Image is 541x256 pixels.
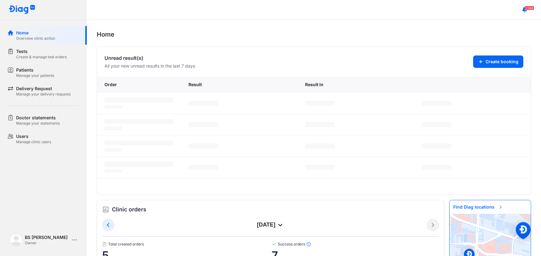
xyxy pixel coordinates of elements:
[16,139,51,144] div: Manage clinic users
[9,5,35,15] img: logo
[298,77,414,93] div: Result in
[16,36,55,41] div: Overview clinic action
[16,48,67,55] div: Tests
[422,122,451,127] span: ‌
[188,101,218,106] span: ‌
[188,165,218,170] span: ‌
[305,165,335,170] span: ‌
[422,165,451,170] span: ‌
[473,55,523,68] button: Create booking
[422,143,451,148] span: ‌
[104,162,174,167] span: ‌
[104,98,174,103] span: ‌
[16,67,54,73] div: Patients
[104,119,174,124] span: ‌
[102,206,109,213] img: order.5a6da16c.svg
[25,241,69,245] div: Owner
[486,59,518,65] span: Create booking
[188,122,218,127] span: ‌
[10,234,22,246] img: logo
[112,205,146,214] span: Clinic orders
[104,126,122,130] span: ‌
[104,63,195,69] div: All your new unread results in the last 7 days
[16,133,51,139] div: Users
[188,143,218,148] span: ‌
[16,121,60,126] div: Manage your statements
[104,169,122,173] span: ‌
[104,148,122,152] span: ‌
[305,101,335,106] span: ‌
[102,242,107,247] img: document.50c4cfd0.svg
[306,242,311,247] img: info.7e716105.svg
[272,242,277,247] img: checked-green.01cc79e0.svg
[104,54,195,62] div: Unread result(s)
[305,122,335,127] span: ‌
[16,30,55,36] div: Home
[97,77,181,93] div: Order
[16,73,54,78] div: Manage your patients
[16,92,71,97] div: Manage your delivery requests
[181,77,298,93] div: Result
[525,6,534,10] span: 2368
[104,140,174,145] span: ‌
[16,86,71,92] div: Delivery Request
[114,221,427,229] div: [DATE]
[104,105,122,109] span: ‌
[450,200,507,214] span: Find Diag locations
[97,30,531,39] div: Home
[272,242,439,247] span: Success orders
[16,55,67,60] div: Create & manage test orders
[25,234,69,241] div: BS [PERSON_NAME]
[102,242,272,247] span: Total created orders
[422,101,451,106] span: ‌
[16,115,60,121] div: Doctor statements
[305,143,335,148] span: ‌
